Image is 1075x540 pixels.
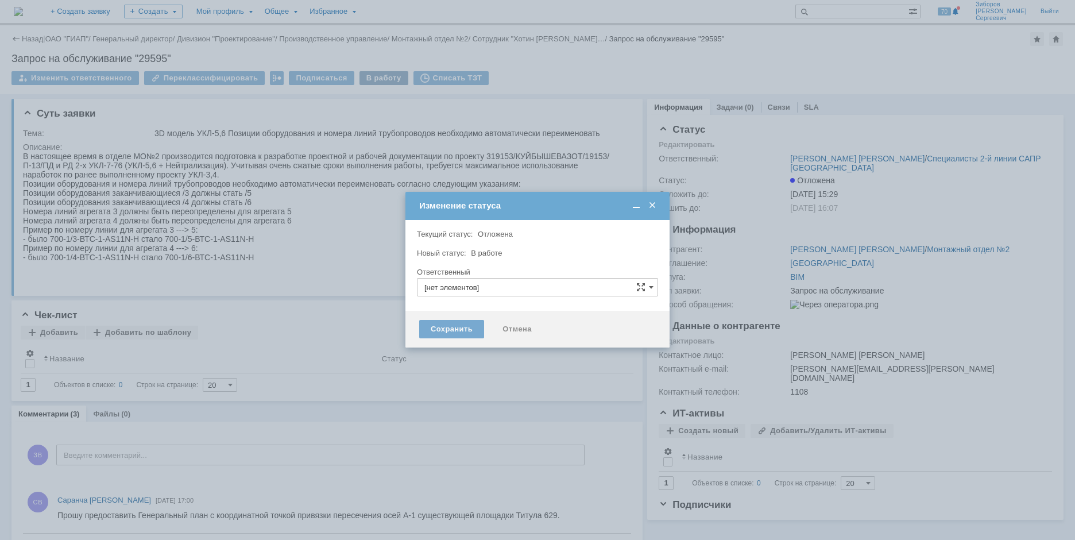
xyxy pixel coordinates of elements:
span: В работе [471,249,502,257]
span: Закрыть [647,200,658,211]
div: Изменение статуса [419,200,658,211]
label: Текущий статус: [417,230,473,238]
span: Сложная форма [636,283,645,292]
div: Ответственный [417,268,656,276]
label: Новый статус: [417,249,466,257]
span: Свернуть (Ctrl + M) [631,200,642,211]
span: Отложена [478,230,513,238]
